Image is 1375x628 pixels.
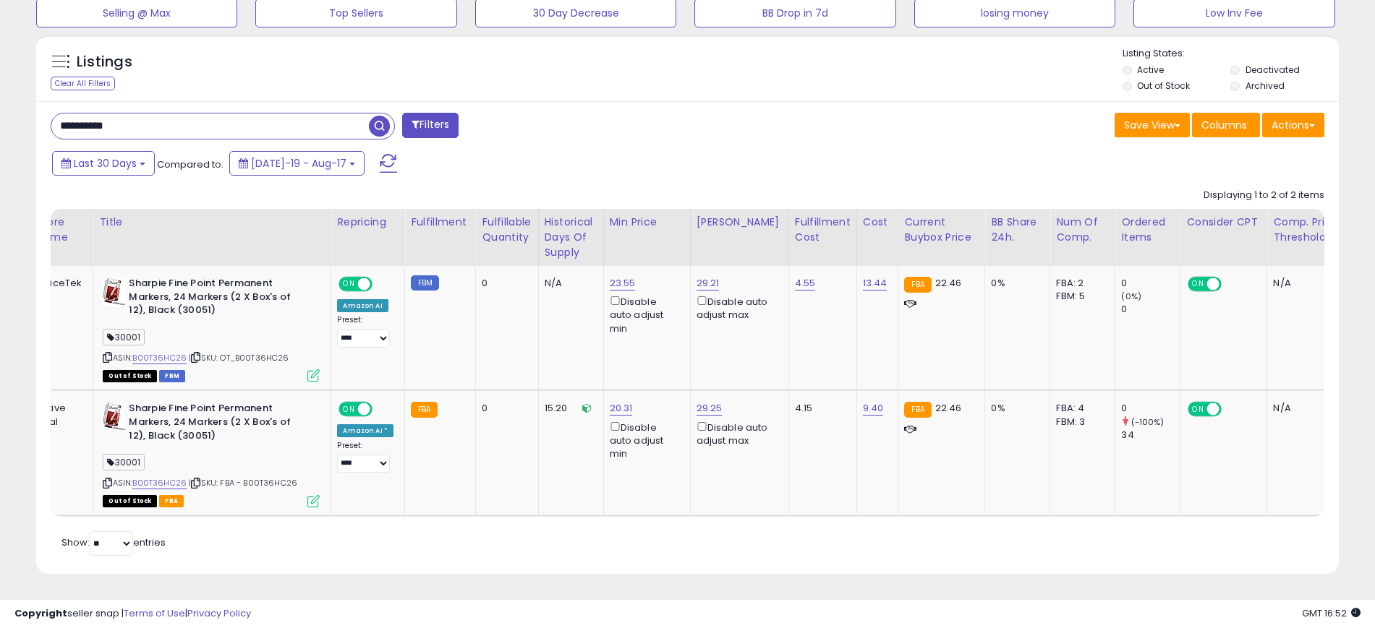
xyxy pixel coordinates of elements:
span: [DATE]-19 - Aug-17 [251,156,346,171]
div: Min Price [610,215,684,230]
p: Listing States: [1123,47,1339,61]
div: FBA: 4 [1056,402,1104,415]
span: 30001 [103,329,145,345]
span: | SKU: OT_B00T36HC26 [189,352,289,364]
div: Amazon AI * [337,424,393,437]
div: Disable auto adjust max [697,293,778,322]
div: Historical Days Of Supply [545,215,597,260]
div: FBM: 3 [1056,416,1104,429]
div: 0 [1121,277,1180,290]
div: Disable auto adjust max [697,419,778,447]
span: Columns [1201,118,1247,132]
div: Comp. Price Threshold [1273,215,1348,245]
label: Deactivated [1246,64,1300,76]
div: Store Name [36,215,87,245]
div: Repricing [337,215,399,230]
span: ON [341,278,359,291]
div: N/A [1273,277,1342,290]
div: seller snap | | [14,607,251,621]
div: Active Deal [36,402,82,428]
span: Show: entries [61,535,166,549]
span: Compared to: [157,158,224,171]
div: Current Buybox Price [904,215,979,245]
div: 0% [991,402,1039,415]
a: Terms of Use [124,606,185,620]
a: 23.55 [610,276,636,291]
div: 0 [482,402,527,415]
label: Archived [1246,79,1285,92]
button: Filters [402,113,459,138]
img: 41rDXqp7pwL._SL40_.jpg [103,277,125,306]
span: FBM [159,370,185,382]
small: FBM [411,275,439,291]
div: Fulfillment [411,215,469,230]
div: Preset: [337,315,393,348]
button: Save View [1115,113,1190,137]
div: 4.15 [795,402,846,415]
small: FBA [904,402,931,418]
span: | SKU: FBA - B00T36HC26 [189,477,297,489]
span: 2025-09-17 16:52 GMT [1302,606,1361,620]
h5: Listings [77,52,132,72]
span: ON [1190,403,1208,416]
div: Amazon AI [337,299,388,312]
div: Disable auto adjust min [610,293,679,335]
span: FBA [159,495,184,507]
div: 0 [1121,303,1180,316]
div: N/A [1273,402,1342,415]
span: ON [341,403,359,416]
span: OFF [1219,403,1243,416]
span: All listings that are currently out of stock and unavailable for purchase on Amazon [103,495,157,507]
span: OFF [370,403,393,416]
div: N/A [545,277,592,290]
div: Preset: [337,441,393,473]
div: Fulfillment Cost [795,215,851,245]
a: 20.31 [610,401,633,416]
small: (0%) [1121,291,1141,302]
span: 22.46 [935,401,962,415]
span: ON [1190,278,1208,291]
a: B00T36HC26 [132,352,187,364]
button: Columns [1192,113,1260,137]
div: Consider CPT [1186,215,1261,230]
div: 0 [1121,402,1180,415]
div: 34 [1121,429,1180,442]
div: BB Share 24h. [991,215,1044,245]
b: Sharpie Fine Point Permanent Markers, 24 Markers (2 X Box's of 12), Black (30051) [129,402,305,446]
img: 41rDXqp7pwL._SL40_.jpg [103,402,125,431]
div: [PERSON_NAME] [697,215,783,230]
div: Num of Comp. [1056,215,1109,245]
label: Active [1137,64,1164,76]
span: OFF [1219,278,1243,291]
span: 22.46 [935,276,962,290]
div: 0 [482,277,527,290]
div: Clear All Filters [51,77,115,90]
button: [DATE]-19 - Aug-17 [229,151,365,176]
a: 29.21 [697,276,720,291]
button: Actions [1262,113,1324,137]
a: 4.55 [795,276,816,291]
div: FBM: 5 [1056,290,1104,303]
a: Privacy Policy [187,606,251,620]
div: ASIN: [103,277,320,380]
div: Ordered Items [1121,215,1174,245]
button: Last 30 Days [52,151,155,176]
span: 30001 [103,454,145,470]
div: 15.20 [545,402,592,415]
strong: Copyright [14,606,67,620]
a: B00T36HC26 [132,477,187,489]
div: Disable auto adjust min [610,419,679,461]
div: Cost [863,215,893,230]
div: Fulfillable Quantity [482,215,532,245]
label: Out of Stock [1137,79,1190,92]
small: FBA [904,277,931,293]
small: (-100%) [1131,416,1165,428]
div: ASIN: [103,402,320,505]
small: FBA [411,402,438,418]
div: OfficeTek [36,277,82,290]
div: FBA: 2 [1056,277,1104,290]
a: 9.40 [863,401,884,416]
b: Sharpie Fine Point Permanent Markers, 24 Markers (2 X Box's of 12), Black (30051) [129,277,305,321]
div: Title [99,215,325,230]
a: 13.44 [863,276,887,291]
